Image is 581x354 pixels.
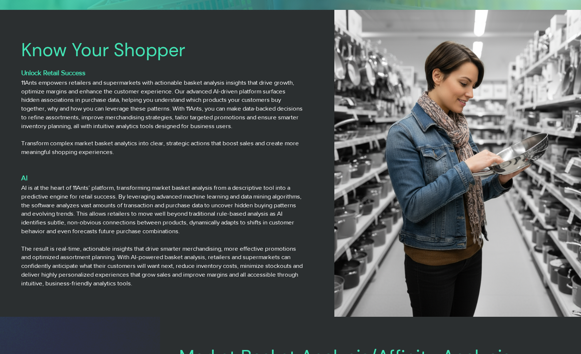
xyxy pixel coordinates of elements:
[21,69,86,77] span: Unlock Retail Success
[21,244,305,288] h3: The result is real-time, actionable insights that drive smarter merchandising, more effective pro...
[21,78,305,130] h3: 11Ants empowers retailers and supermarkets with actionable basket analysis insights that drive gr...
[21,174,28,182] span: AI
[21,139,305,156] h3: Transform complex market basket analytics into clear, strategic actions that boost sales and crea...
[21,38,185,62] span: Know Your Shopper
[21,183,305,235] h3: AI is at the heart of 11Ants’ platform, transforming market basket analysis from a descriptive to...
[334,10,581,317] img: Firefly_Gemini Flash_zoom out more so can see knees 17391.png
